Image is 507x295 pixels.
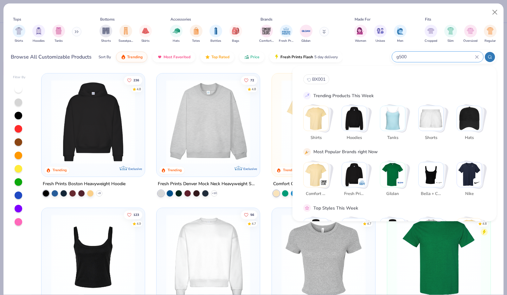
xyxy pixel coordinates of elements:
div: Bottoms [100,16,115,22]
div: filter for Regular [484,25,497,43]
span: Most Favorited [164,54,190,60]
button: filter button [229,25,242,43]
span: + 9 [98,191,101,195]
span: Skirts [141,39,150,43]
button: Like [124,76,142,85]
div: Most Popular Brands right Now [313,148,378,155]
img: Nike [457,162,482,187]
span: Sweatpants [119,39,133,43]
img: Hoodies [342,106,367,131]
span: Bella + Canvas [420,191,441,197]
span: Men [397,39,403,43]
img: trend_line.gif [304,93,310,98]
span: Shirts [15,39,23,43]
img: Women Image [357,27,364,35]
span: Fresh Prints [344,191,364,197]
div: 4.8 [137,87,141,91]
div: 4.8 [482,221,487,226]
img: Men Image [397,27,404,35]
span: 5 day delivery [314,53,338,61]
div: 4.9 [137,221,141,226]
button: filter button [99,25,112,43]
div: filter for Unisex [374,25,387,43]
span: Nike [459,191,479,197]
span: Exclusive [128,167,142,171]
img: Hoodies Image [35,27,42,35]
div: Trending Products This Week [313,92,374,99]
img: Gildan [380,162,405,187]
div: filter for Bottles [209,25,222,43]
div: Fresh Prints Boston Heavyweight Hoodie [43,180,125,188]
img: Fresh Prints [359,179,365,186]
span: Regular [485,39,496,43]
button: Stack Card Button Hoodies [342,106,371,143]
img: Sweatpants Image [122,27,129,35]
button: filter button [119,25,133,43]
button: filter button [444,25,457,43]
button: filter button [32,25,45,43]
span: Tanks [382,135,403,141]
div: Tops [13,16,21,22]
button: BX0010 [303,74,329,84]
div: Fits [425,16,431,22]
img: trending.gif [121,54,126,60]
img: Fresh Prints [342,162,367,187]
img: Gildan [397,179,404,186]
button: filter button [139,25,152,43]
div: Fresh Prints Denver Mock Neck Heavyweight Sweatshirt [158,180,259,188]
img: Nike [474,179,480,186]
button: Stack Card Button Comfort Colors [303,162,332,199]
button: Price [239,52,264,62]
div: filter for Hoodies [32,25,45,43]
button: filter button [209,25,222,43]
span: Oversized [463,39,478,43]
span: 123 [133,213,139,216]
button: Stack Card Button Preppy [380,218,409,256]
button: Stack Card Button Shirts [303,106,332,143]
div: filter for Shorts [99,25,112,43]
div: filter for Women [354,25,367,43]
button: filter button [463,25,478,43]
button: filter button [190,25,202,43]
div: filter for Bags [229,25,242,43]
span: Hats [173,39,180,43]
div: Made For [355,16,370,22]
div: filter for Cropped [425,25,437,43]
span: Bottles [210,39,221,43]
div: Comfort Colors Adult Heavyweight T-Shirt [273,180,359,188]
span: Shorts [101,39,111,43]
img: Comfort Colors [304,162,328,187]
button: Fresh Prints Flash5 day delivery [269,52,343,62]
button: Most Favorited [152,52,195,62]
div: filter for Shirts [13,25,25,43]
div: filter for Fresh Prints [279,25,293,43]
button: filter button [354,25,367,43]
div: filter for Totes [190,25,202,43]
button: filter button [170,25,183,43]
span: Trending [127,54,143,60]
span: Shorts [420,135,441,141]
img: Shirts Image [15,27,22,35]
span: Price [250,54,260,60]
span: Hoodies [33,39,45,43]
img: Bottles Image [212,27,219,35]
div: Sort By [99,54,111,60]
button: Stack Card Button Bella + Canvas [418,162,447,199]
button: Close [489,6,501,18]
span: Hats [459,135,479,141]
span: Comfort Colors [305,191,326,197]
button: Top Rated [200,52,234,62]
span: Comfort Colors [259,39,274,43]
span: Fresh Prints [279,39,293,43]
div: 4.8 [252,87,256,91]
div: filter for Skirts [139,25,152,43]
span: Exclusive [243,167,257,171]
span: Slim [447,39,454,43]
button: Like [241,210,258,219]
img: Classic [304,218,328,243]
button: Like [241,76,258,85]
img: Athleisure [457,218,482,243]
span: 236 [133,78,139,82]
button: filter button [279,25,293,43]
img: Shorts [419,106,443,131]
